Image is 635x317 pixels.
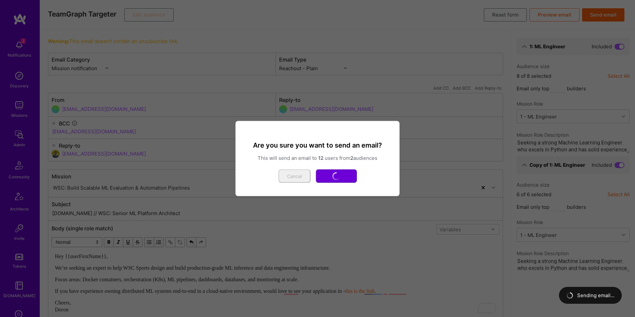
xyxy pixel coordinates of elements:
strong: 2 [350,155,353,161]
p: This will send an email to users from audience s [243,155,392,161]
span: Sending email... [577,292,614,299]
button: Cancel [278,169,311,183]
strong: 12 [318,155,323,161]
div: modal [235,121,400,196]
img: loading [567,292,573,299]
h3: Are you sure you want to send an email? [243,141,392,150]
